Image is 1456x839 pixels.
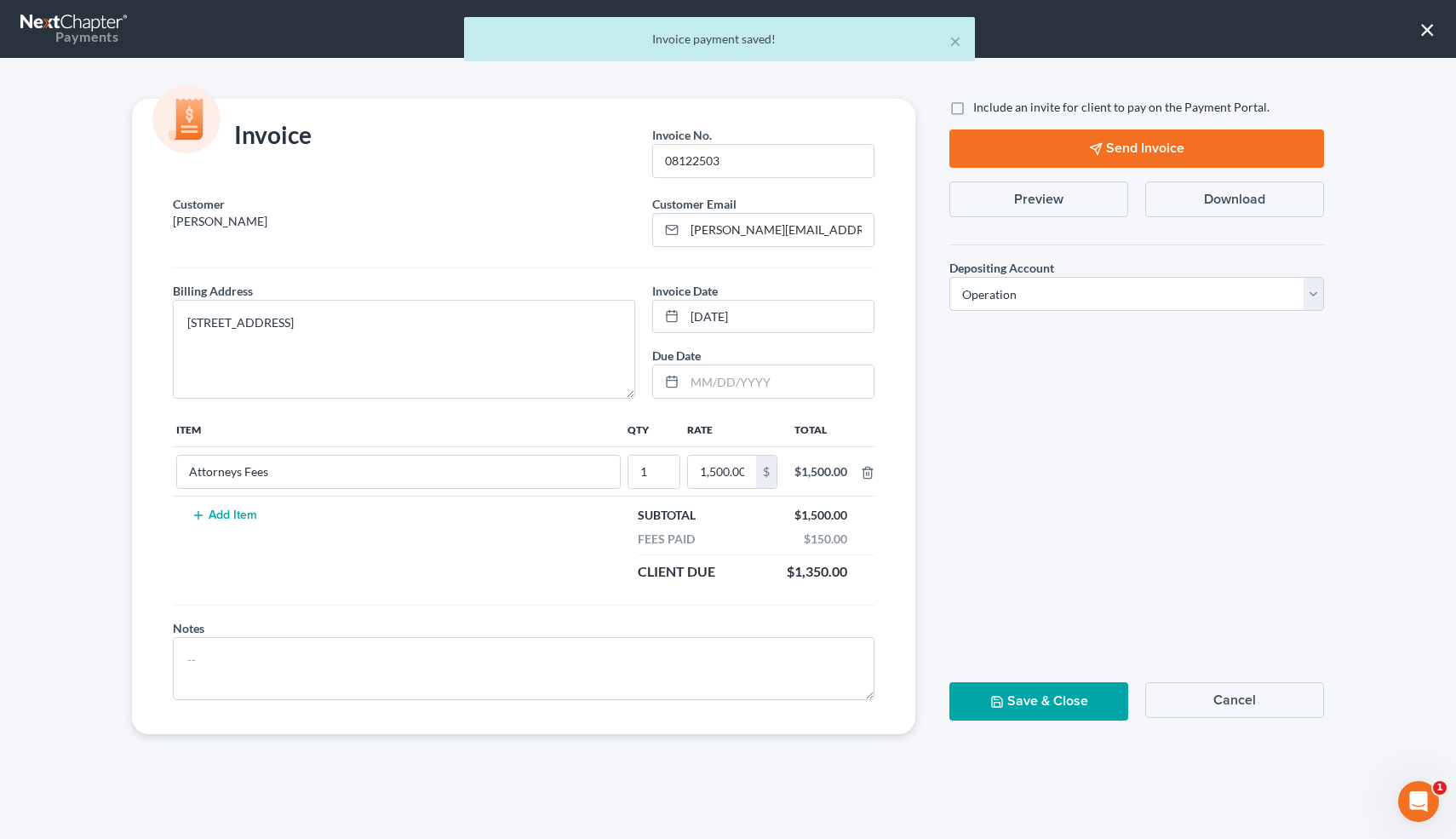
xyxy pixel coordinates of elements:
button: Preview [949,181,1128,217]
span: 1 [1433,781,1447,795]
div: Invoice payment saved! [478,31,961,48]
label: Customer [173,195,225,213]
div: $1,500.00 [786,507,856,524]
div: $150.00 [795,531,856,548]
input: -- [653,145,874,177]
div: $1,500.00 [794,463,847,480]
input: MM/DD/YYYY [685,301,874,333]
a: Payments [20,9,129,49]
span: Customer Email [652,197,737,211]
div: Invoice [164,119,320,153]
div: Subtotal [629,507,704,524]
span: Depositing Account [949,261,1054,275]
span: Include an invite for client to pay on the Payment Portal. [973,100,1270,114]
button: Cancel [1145,682,1324,718]
label: Notes [173,619,204,637]
button: Save & Close [949,682,1128,721]
th: Item [173,412,624,446]
input: MM/DD/YYYY [685,365,874,398]
span: Invoice No. [652,128,712,142]
th: Total [781,412,861,446]
button: Download [1145,181,1324,217]
img: icon-money-cc55cd5b71ee43c44ef0efbab91310903cbf28f8221dba23c0d5ca797e203e98.svg [152,85,221,153]
button: Send Invoice [949,129,1324,168]
button: Add Item [186,509,261,522]
span: Invoice Date [652,284,718,298]
button: × [1419,15,1436,43]
input: -- [628,456,679,488]
th: Qty [624,412,684,446]
th: Rate [684,412,781,446]
input: Enter email... [685,214,874,246]
button: × [949,31,961,51]
div: $1,350.00 [778,562,856,582]
label: Due Date [652,347,701,365]
iframe: Intercom live chat [1398,781,1439,822]
div: $ [756,456,777,488]
input: 0.00 [688,456,756,488]
span: Billing Address [173,284,253,298]
input: -- [177,456,620,488]
div: Fees Paid [629,531,703,548]
p: [PERSON_NAME] [173,213,635,230]
div: Client Due [629,562,724,582]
